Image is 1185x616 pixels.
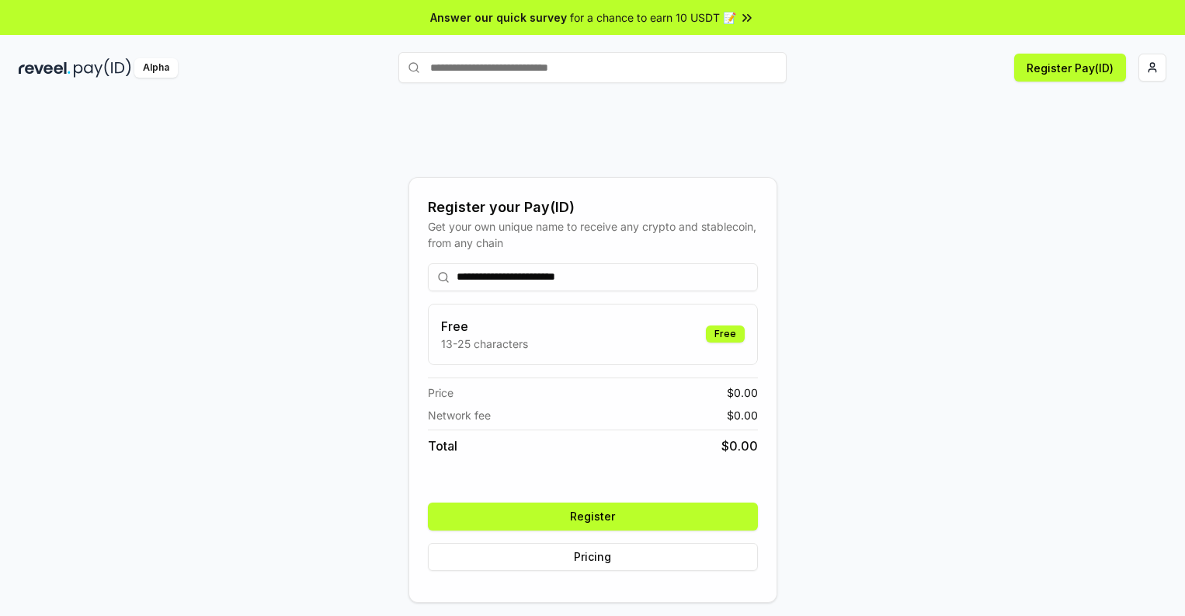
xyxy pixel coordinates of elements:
[570,9,736,26] span: for a chance to earn 10 USDT 📝
[441,317,528,336] h3: Free
[19,58,71,78] img: reveel_dark
[727,385,758,401] span: $ 0.00
[428,543,758,571] button: Pricing
[721,437,758,455] span: $ 0.00
[428,197,758,218] div: Register your Pay(ID)
[706,325,745,343] div: Free
[428,407,491,423] span: Network fee
[428,385,453,401] span: Price
[430,9,567,26] span: Answer our quick survey
[428,437,457,455] span: Total
[134,58,178,78] div: Alpha
[441,336,528,352] p: 13-25 characters
[74,58,131,78] img: pay_id
[1014,54,1126,82] button: Register Pay(ID)
[428,503,758,531] button: Register
[727,407,758,423] span: $ 0.00
[428,218,758,251] div: Get your own unique name to receive any crypto and stablecoin, from any chain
